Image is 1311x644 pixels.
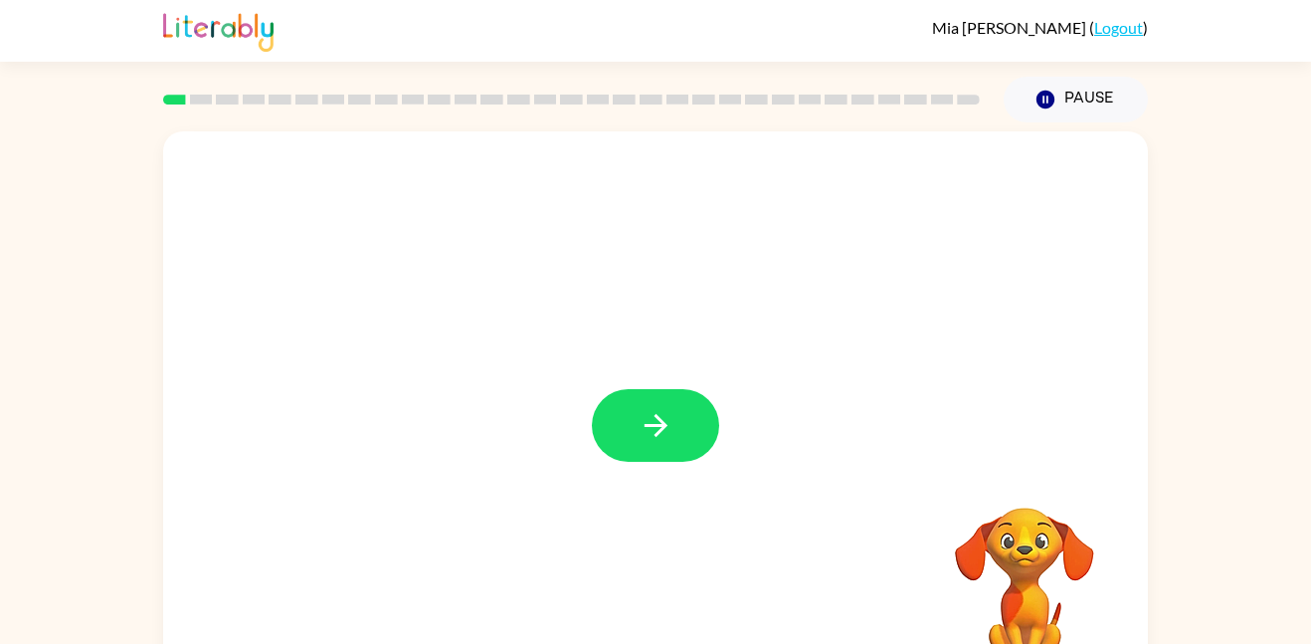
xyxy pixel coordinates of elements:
[932,18,1148,37] div: ( )
[1004,77,1148,122] button: Pause
[932,18,1089,37] span: Mia [PERSON_NAME]
[163,8,274,52] img: Literably
[1094,18,1143,37] a: Logout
